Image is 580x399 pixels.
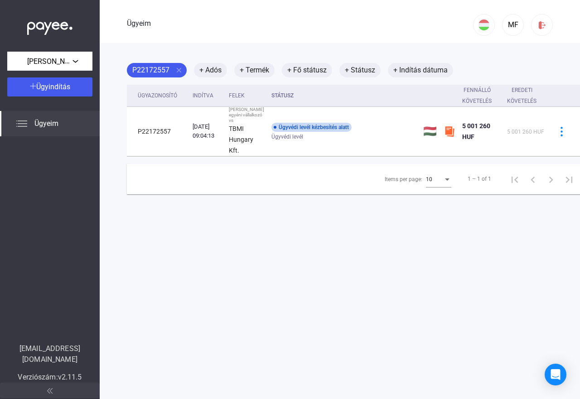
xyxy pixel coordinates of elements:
[229,90,245,101] div: Felek
[462,85,492,106] div: Fennálló követelés
[444,126,455,137] img: szamlazzhu-mini
[229,90,264,101] div: Felek
[16,118,27,129] img: list.svg
[531,14,553,36] button: kijelentkezés-piros
[502,14,524,36] button: MF
[507,129,544,135] span: 5 001 260 HUF
[557,127,566,136] img: more-blue
[7,52,92,71] button: [PERSON_NAME] egyéni vállalkozó
[199,66,222,74] font: + Adós
[138,90,177,101] div: Ügyazonosító
[473,14,495,36] button: HU
[30,83,36,89] img: plus-white.svg
[507,85,536,106] div: Eredeti követelés
[426,176,432,183] span: 10
[127,107,189,156] td: P22172557
[271,123,352,132] div: Ügyvédi levél kézbesítés alatt
[7,77,92,96] button: Ügyindítás
[19,344,80,364] font: [EMAIL_ADDRESS][DOMAIN_NAME]
[271,131,303,142] span: Ügyvédi levél
[345,66,375,74] font: + Státusz
[426,173,451,184] mat-select: Items per page:
[478,19,489,30] img: HU
[193,122,222,140] div: [DATE] 09:04:13
[229,107,264,123] div: [PERSON_NAME] egyéni vállalkozó vs
[268,85,420,107] th: Státusz
[542,170,560,188] button: Next page
[508,20,518,29] font: MF
[560,170,578,188] button: Last page
[287,66,327,74] font: + Fő státusz
[507,85,545,106] div: Eredeti követelés
[34,119,58,128] font: Ügyeim
[545,364,566,385] div: Intercom Messenger megnyitása
[240,66,269,74] font: + Termék
[524,170,542,188] button: Previous page
[420,107,440,156] td: 🇭🇺
[229,125,253,154] strong: TBMI Hungary Kft.
[27,17,72,35] img: white-payee-white-dot.svg
[537,20,547,30] img: kijelentkezés-piros
[193,90,213,101] div: Indítva
[175,66,183,74] mat-icon: close
[506,170,524,188] button: First page
[47,388,53,394] img: arrow-double-left-grey.svg
[18,373,58,381] font: Verziószám:
[393,66,448,74] font: + Indítás dátuma
[462,122,490,140] span: 5 001 260 HUF
[193,90,222,101] div: Indítva
[127,19,151,28] font: Ügyeim
[468,173,491,184] div: 1 – 1 of 1
[27,57,139,66] font: [PERSON_NAME] egyéni vállalkozó
[138,90,185,101] div: Ügyazonosító
[385,174,422,185] div: Items per page:
[58,373,82,381] font: v2.11.5
[132,66,169,74] font: P22172557
[462,85,500,106] div: Fennálló követelés
[36,82,70,91] font: Ügyindítás
[552,122,571,141] button: more-blue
